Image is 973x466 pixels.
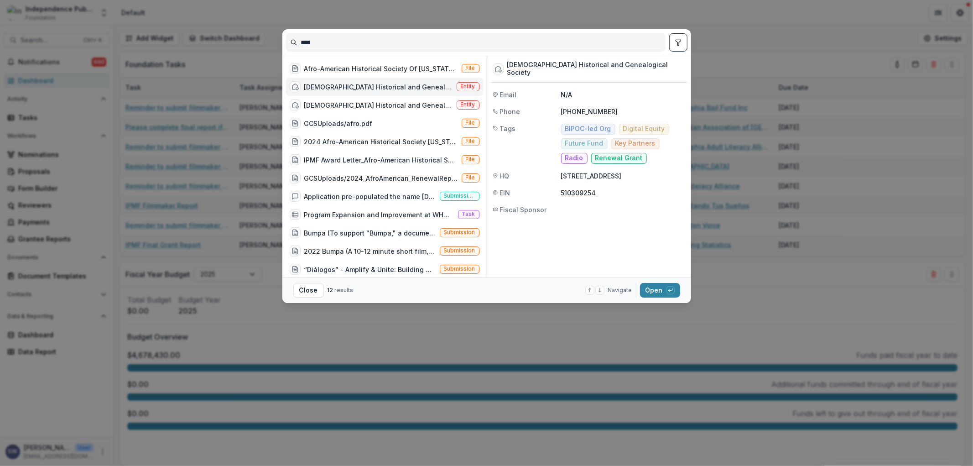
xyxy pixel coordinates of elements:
div: Bumpa (To support "Bumpa," a documentary that uses Afro-Caribbean dance, whining, and Black Ameri... [304,228,436,238]
span: Phone [500,107,520,116]
button: Open [640,283,680,298]
span: Task [462,211,475,217]
span: Navigate [608,286,632,294]
span: File [466,138,475,144]
p: [STREET_ADDRESS] [561,171,686,181]
span: BIPOC-led Org [565,125,611,133]
span: File [466,120,475,126]
div: “Diálogos” - Amplify & Unite: Building Community Through Civic Engagement (To support the product... [304,265,436,274]
span: Email [500,90,517,99]
div: Application pre-populated the name [DEMOGRAPHIC_DATA] Historical and Genealogical Society rather ... [304,192,436,201]
span: Submission [444,266,475,272]
span: HQ [500,171,510,181]
div: [DEMOGRAPHIC_DATA] Historical and Genealogical Society [304,100,453,110]
div: GCSUploads/afro.pdf [304,119,373,128]
div: Afro-American Historical Society Of [US_STATE]_site visit 2025.docx [304,64,458,73]
span: Submission [444,229,475,236]
span: Submission comment [444,193,475,199]
span: Entity [461,101,475,108]
p: 510309254 [561,188,686,198]
span: Future Fund [565,140,604,147]
span: Tags [500,124,516,133]
div: [DEMOGRAPHIC_DATA] Historical and Genealogical Society [507,61,686,77]
span: results [335,287,354,293]
p: N/A [561,90,686,99]
div: 2022 Bumpa (A 10-12 minute short film, "Bumpa" will document the Afro-Caribbean dance, whining, a... [304,246,436,256]
div: [DEMOGRAPHIC_DATA] Historical and Genealogical Society [304,82,453,92]
span: Entity [461,83,475,89]
span: File [466,156,475,162]
div: 2024 Afro-American Historical Society [US_STATE] Award Letter.pdf [304,137,458,147]
span: EIN [500,188,510,198]
span: File [466,174,475,181]
span: Submission [444,247,475,254]
span: 12 [328,287,333,293]
button: Close [293,283,324,298]
p: [PHONE_NUMBER] [561,107,686,116]
button: toggle filters [669,33,687,52]
div: GCSUploads/2024_AfroAmerican_RenewalReport.pdf [304,173,458,183]
span: Fiscal Sponsor [500,205,547,215]
span: Radio [565,154,583,162]
span: File [466,65,475,71]
span: Digital Equity [623,125,665,133]
span: Renewal Grant [595,154,643,162]
div: IPMF Award Letter_Afro-American Historical Society of [US_STATE].pdf [304,155,458,165]
span: Key Partners [615,140,656,147]
div: Program Expansion and Improvement at WHGE-95.3 FM - Afro-American Historical Society of [US_STATE] [304,210,454,220]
